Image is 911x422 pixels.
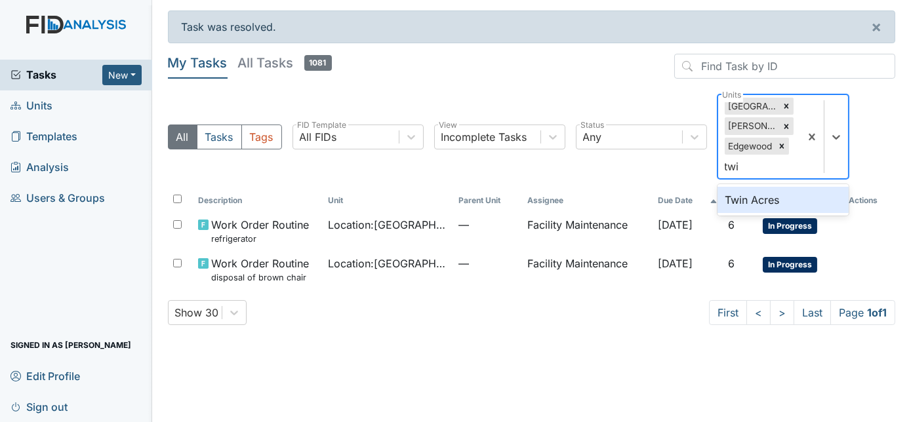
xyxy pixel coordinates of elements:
small: disposal of brown chair [211,271,309,284]
td: Facility Maintenance [522,250,652,289]
div: Edgewood [725,138,775,155]
span: 1081 [304,55,332,71]
button: Tags [241,125,282,149]
span: 6 [728,218,735,231]
button: × [858,11,895,43]
a: < [746,300,771,325]
div: All FIDs [300,129,337,145]
span: Users & Groups [10,188,105,208]
span: Sign out [10,396,68,417]
span: × [871,17,881,36]
button: Tasks [197,125,242,149]
div: Task was resolved. [168,10,896,43]
div: Incomplete Tasks [441,129,527,145]
button: New [102,65,142,85]
span: — [458,217,517,233]
small: refrigerator [211,233,309,245]
span: Work Order Routine disposal of brown chair [211,256,309,284]
a: First [709,300,747,325]
span: Page [830,300,895,325]
span: Edit Profile [10,366,80,386]
th: Toggle SortBy [323,189,453,212]
span: 6 [728,257,735,270]
h5: My Tasks [168,54,228,72]
span: In Progress [763,257,817,273]
a: Tasks [10,67,102,83]
th: Assignee [522,189,652,212]
div: [GEOGRAPHIC_DATA] [725,98,779,115]
th: Toggle SortBy [453,189,523,212]
strong: 1 of 1 [867,306,887,319]
span: Location : [GEOGRAPHIC_DATA] [328,256,447,271]
span: In Progress [763,218,817,234]
div: Any [583,129,602,145]
nav: task-pagination [709,300,895,325]
div: Twin Acres [718,187,849,213]
input: Find Task by ID [674,54,895,79]
span: Templates [10,126,77,147]
button: All [168,125,197,149]
span: — [458,256,517,271]
div: Show 30 [175,305,219,320]
span: Signed in as [PERSON_NAME] [10,335,131,355]
td: Facility Maintenance [522,212,652,250]
span: Location : [GEOGRAPHIC_DATA] [328,217,447,233]
span: Units [10,96,52,116]
div: [PERSON_NAME]. [725,117,779,134]
th: Toggle SortBy [193,189,323,212]
span: [DATE] [658,218,693,231]
span: Work Order Routine refrigerator [211,217,309,245]
h5: All Tasks [238,54,332,72]
span: [DATE] [658,257,693,270]
span: Analysis [10,157,69,178]
a: Last [794,300,831,325]
th: Toggle SortBy [653,189,723,212]
div: Type filter [168,125,282,149]
input: Toggle All Rows Selected [173,195,182,203]
a: > [770,300,794,325]
th: Actions [843,189,895,212]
